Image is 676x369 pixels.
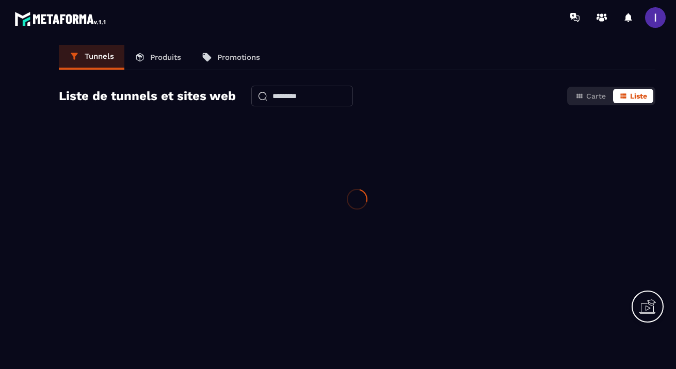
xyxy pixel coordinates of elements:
[14,9,107,28] img: logo
[630,92,647,100] span: Liste
[217,53,260,62] p: Promotions
[124,45,191,70] a: Produits
[586,92,606,100] span: Carte
[613,89,653,103] button: Liste
[150,53,181,62] p: Produits
[191,45,270,70] a: Promotions
[59,45,124,70] a: Tunnels
[59,86,236,106] h2: Liste de tunnels et sites web
[85,52,114,61] p: Tunnels
[569,89,612,103] button: Carte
